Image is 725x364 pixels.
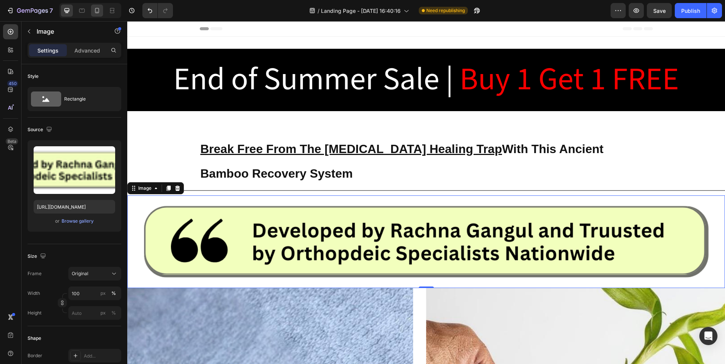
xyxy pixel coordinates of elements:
div: Undo/Redo [142,3,173,18]
button: Save [647,3,672,18]
span: or [55,217,60,226]
p: 7 [49,6,53,15]
p: Advanced [74,46,100,54]
span: Landing Page - [DATE] 16:40:16 [321,7,401,15]
button: Browse gallery [61,217,94,225]
button: Publish [675,3,706,18]
label: Height [28,310,42,316]
div: Open Intercom Messenger [699,327,717,345]
div: Style [28,73,39,80]
input: https://example.com/image.jpg [34,200,115,214]
img: preview-image [34,146,115,194]
div: Border [28,352,42,359]
div: Beta [6,138,18,144]
button: Original [68,267,121,280]
p: Image [37,27,101,36]
span: / [318,7,319,15]
div: Publish [681,7,700,15]
input: px% [68,287,121,300]
button: px [109,289,118,298]
div: Shape [28,335,41,342]
span: Save [653,8,666,14]
button: px [109,308,118,318]
div: % [111,310,116,316]
input: px% [68,306,121,320]
div: 450 [7,81,18,87]
label: Width [28,290,40,297]
button: % [99,308,108,318]
p: Settings [37,46,59,54]
div: Source [28,125,54,135]
button: 7 [3,3,56,18]
div: Rectangle [64,90,110,108]
div: Browse gallery [62,218,94,225]
iframe: Design area [127,21,725,364]
span: Original [72,270,88,277]
div: px [100,310,106,316]
div: px [100,290,106,297]
div: Add... [84,353,119,359]
span: Need republishing [426,7,465,14]
label: Frame [28,270,42,277]
div: % [111,290,116,297]
div: Size [28,251,48,262]
button: % [99,289,108,298]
